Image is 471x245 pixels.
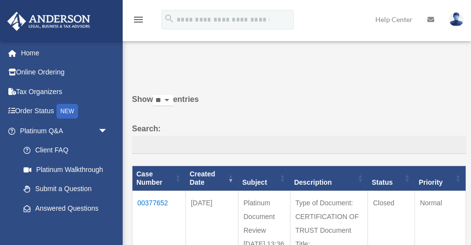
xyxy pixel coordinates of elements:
input: Search: [132,136,466,154]
a: Client FAQ [14,141,118,160]
th: Priority: activate to sort column ascending [415,166,466,191]
a: Platinum Walkthrough [14,160,118,179]
i: search [164,13,175,24]
a: Online Ordering [7,63,123,82]
span: arrow_drop_down [98,121,118,141]
label: Show entries [132,93,466,116]
img: User Pic [449,12,464,26]
a: Tax Organizers [7,82,123,101]
i: menu [132,14,144,25]
a: Platinum Q&Aarrow_drop_down [7,121,118,141]
a: menu [132,17,144,25]
th: Subject: activate to sort column ascending [238,166,290,191]
img: Anderson Advisors Platinum Portal [4,12,93,31]
a: Order StatusNEW [7,101,123,122]
th: Created Date: activate to sort column ascending [185,166,238,191]
th: Description: activate to sort column ascending [290,166,367,191]
th: Status: activate to sort column ascending [368,166,415,191]
a: Answered Questions [14,198,113,218]
th: Case Number: activate to sort column ascending [132,166,186,191]
select: Showentries [153,95,173,106]
div: NEW [56,104,78,119]
label: Search: [132,122,466,154]
a: Submit a Question [14,179,118,199]
a: Home [7,43,123,63]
